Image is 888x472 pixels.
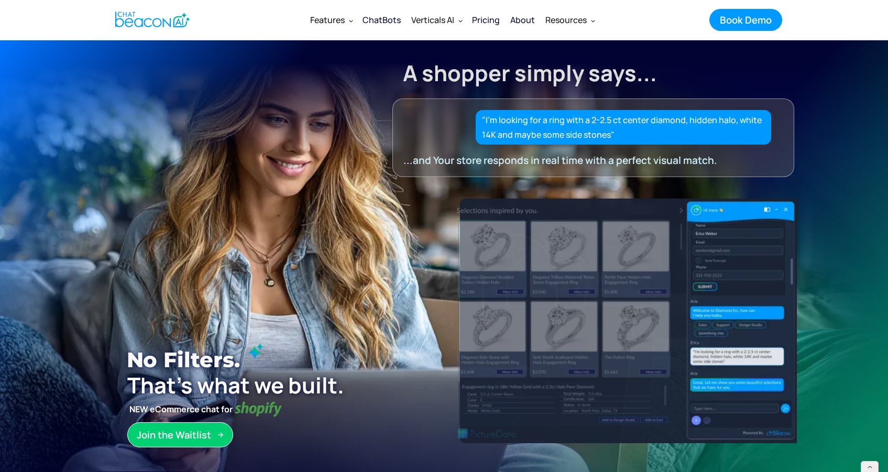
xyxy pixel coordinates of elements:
[357,6,406,34] a: ChatBots
[411,13,454,27] div: Verticals AI
[403,153,764,168] div: ...and Your store responds in real time with a perfect visual match.
[305,7,357,32] div: Features
[443,199,796,443] img: ChatBeacon New UI Experience
[363,13,401,27] div: ChatBots
[403,58,657,87] strong: A shopper simply says...
[472,13,500,27] div: Pricing
[349,18,353,23] img: Dropdown
[467,6,505,34] a: Pricing
[106,7,196,32] a: home
[127,402,235,416] strong: NEW eCommerce chat for
[127,422,233,447] a: Join the Waitlist
[540,7,599,32] div: Resources
[406,7,467,32] div: Verticals AI
[310,13,345,27] div: Features
[458,18,463,23] img: Dropdown
[217,432,224,438] img: Arrow
[591,18,595,23] img: Dropdown
[127,370,344,400] strong: That’s what we built.
[720,13,772,27] div: Book Demo
[545,13,587,27] div: Resources
[510,13,535,27] div: About
[709,9,782,31] a: Book Demo
[505,6,540,34] a: About
[137,428,211,442] div: Join the Waitlist
[482,113,765,142] div: "I’m looking for a ring with a 2-2.5 ct center diamond, hidden halo, white 14K and maybe some sid...
[127,343,421,377] h1: No filters.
